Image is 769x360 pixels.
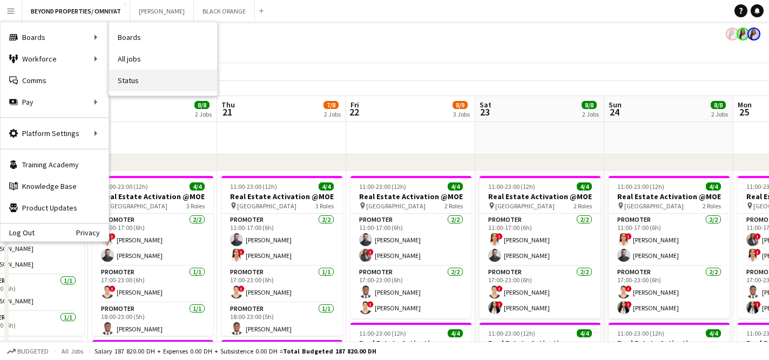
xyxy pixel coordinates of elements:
span: [GEOGRAPHIC_DATA] [237,202,296,210]
h3: Real Estate Activation @MOE [480,192,601,201]
a: Training Academy [1,154,109,175]
span: 3 Roles [186,202,205,210]
span: Sun [609,100,622,110]
span: 4/4 [448,329,463,337]
span: 11:00-23:00 (12h) [488,182,535,191]
span: 7/8 [323,101,339,109]
h3: Real Estate Activation @[GEOGRAPHIC_DATA] [350,338,471,358]
span: ! [367,301,374,308]
span: 25 [736,106,752,118]
a: Privacy [76,228,109,237]
h3: Real Estate Activation @[GEOGRAPHIC_DATA] [480,338,601,358]
button: Budgeted [5,345,50,357]
div: Platform Settings [1,123,109,144]
span: 11:00-23:00 (12h) [359,182,406,191]
span: ! [238,249,245,255]
app-job-card: 11:00-23:00 (12h)4/4Real Estate Activation @MOE [GEOGRAPHIC_DATA]2 RolesPromoter2/211:00-17:00 (6... [350,176,471,318]
span: [GEOGRAPHIC_DATA] [624,202,684,210]
span: ! [625,286,632,292]
span: Fri [350,100,359,110]
span: ! [625,301,632,308]
app-job-card: 11:00-23:00 (12h)4/4Real Estate Activation @MOE [GEOGRAPHIC_DATA]2 RolesPromoter2/211:00-17:00 (6... [480,176,601,318]
app-job-card: 11:00-23:00 (12h)4/4Real Estate Activation @MOE [GEOGRAPHIC_DATA]2 RolesPromoter2/211:00-17:00 (6... [609,176,730,318]
span: Thu [221,100,235,110]
div: Workforce [1,48,109,70]
app-job-card: 11:00-23:00 (12h)4/4Real Estate Activation @MOE [GEOGRAPHIC_DATA]3 RolesPromoter2/211:00-17:00 (6... [221,176,342,336]
span: ! [109,233,116,240]
a: Product Updates [1,197,109,219]
span: 11:00-23:00 (12h) [488,329,535,337]
span: ! [625,233,632,240]
app-card-role: Promoter2/211:00-17:00 (6h)[PERSON_NAME]![PERSON_NAME] [221,214,342,266]
span: 3 Roles [315,202,334,210]
span: 4/4 [190,182,205,191]
span: 11:00-23:00 (12h) [617,329,664,337]
div: 2 Jobs [195,110,212,118]
a: Knowledge Base [1,175,109,197]
button: [PERSON_NAME] [130,1,194,22]
span: 4/4 [706,182,721,191]
a: Status [109,70,217,91]
h3: Real Estate Activation @[GEOGRAPHIC_DATA] [609,338,730,358]
app-user-avatar: Ines de Puybaudet [726,28,739,40]
span: 11:00-23:00 (12h) [617,182,664,191]
span: 11:00-23:00 (12h) [230,182,277,191]
app-user-avatar: Ines de Puybaudet [747,28,760,40]
app-card-role: Promoter2/211:00-17:00 (6h)![PERSON_NAME][PERSON_NAME] [609,214,730,266]
app-card-role: Promoter1/117:00-23:00 (6h)![PERSON_NAME] [92,266,213,303]
app-card-role: Promoter1/118:00-23:00 (5h)[PERSON_NAME] [92,303,213,339]
span: ! [367,249,374,255]
h3: Real Estate Activation @MOE [92,192,213,201]
span: 8/8 [194,101,210,109]
h3: Real Estate Activation @MOE [609,192,730,201]
button: BLACK ORANGE [194,1,255,22]
span: 11:00-23:00 (12h) [359,329,406,337]
span: ! [496,286,503,292]
span: 8/9 [453,101,468,109]
span: ! [496,301,503,308]
button: BEYOND PROPERTIES/ OMNIYAT [22,1,130,22]
span: 21 [220,106,235,118]
div: Salary 187 820.00 DH + Expenses 0.00 DH + Subsistence 0.00 DH = [95,347,376,355]
span: 4/4 [706,329,721,337]
div: 2 Jobs [582,110,599,118]
app-card-role: Promoter2/211:00-17:00 (6h)![PERSON_NAME][PERSON_NAME] [480,214,601,266]
a: Comms [1,70,109,91]
span: Total Budgeted 187 820.00 DH [283,347,376,355]
span: ! [109,286,116,292]
app-card-role: Promoter2/217:00-23:00 (6h)![PERSON_NAME]![PERSON_NAME] [609,266,730,318]
a: All jobs [109,48,217,70]
span: 8/8 [582,101,597,109]
span: 8/8 [711,101,726,109]
app-card-role: Promoter1/117:00-23:00 (6h)![PERSON_NAME] [221,266,342,303]
h3: Real Estate Activation @MOE [350,192,471,201]
span: ! [496,233,503,240]
span: 4/4 [577,182,592,191]
span: 22 [349,106,359,118]
app-card-role: Promoter1/118:00-23:00 (5h)[PERSON_NAME] [221,303,342,339]
span: 2 Roles [703,202,721,210]
span: 11:00-23:00 (12h) [101,182,148,191]
span: 2 Roles [444,202,463,210]
a: Log Out [1,228,35,237]
div: Pay [1,91,109,113]
span: All jobs [59,347,85,355]
span: [GEOGRAPHIC_DATA] [108,202,167,210]
h3: Real Estate Activation @MOE [221,192,342,201]
div: 2 Jobs [324,110,341,118]
span: Budgeted [17,348,49,355]
app-card-role: Promoter2/217:00-23:00 (6h)![PERSON_NAME]![PERSON_NAME] [480,266,601,318]
span: ! [238,286,245,292]
app-card-role: Promoter2/217:00-23:00 (6h)[PERSON_NAME]![PERSON_NAME] [350,266,471,318]
span: ! [754,233,761,240]
span: Mon [738,100,752,110]
span: 4/4 [448,182,463,191]
div: 3 Jobs [453,110,470,118]
a: Boards [109,26,217,48]
app-job-card: 11:00-23:00 (12h)4/4Real Estate Activation @MOE [GEOGRAPHIC_DATA]3 RolesPromoter2/211:00-17:00 (6... [92,176,213,336]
